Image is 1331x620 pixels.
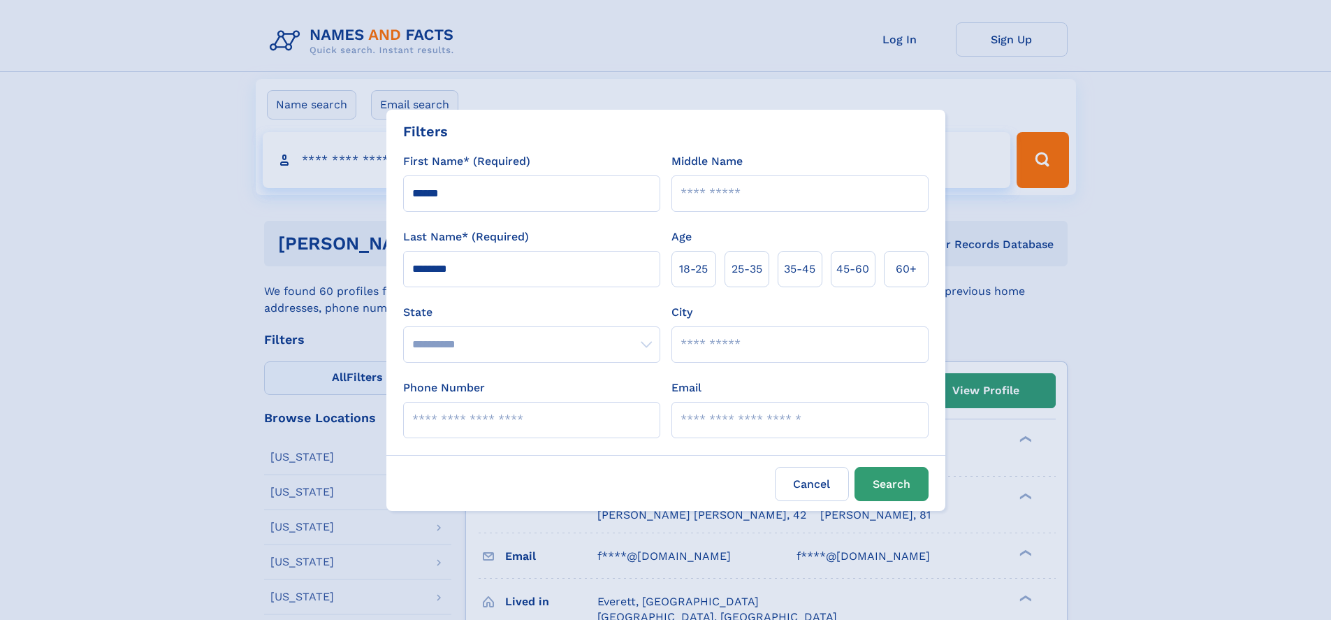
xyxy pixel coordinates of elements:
button: Search [854,467,929,501]
label: Phone Number [403,380,485,396]
label: State [403,304,660,321]
span: 35‑45 [784,261,815,277]
label: Age [671,229,692,245]
label: Email [671,380,701,396]
span: 60+ [896,261,917,277]
label: Middle Name [671,153,743,170]
span: 45‑60 [836,261,869,277]
span: 25‑35 [732,261,762,277]
span: 18‑25 [679,261,708,277]
label: First Name* (Required) [403,153,530,170]
div: Filters [403,121,448,142]
label: Last Name* (Required) [403,229,529,245]
label: City [671,304,692,321]
label: Cancel [775,467,849,501]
